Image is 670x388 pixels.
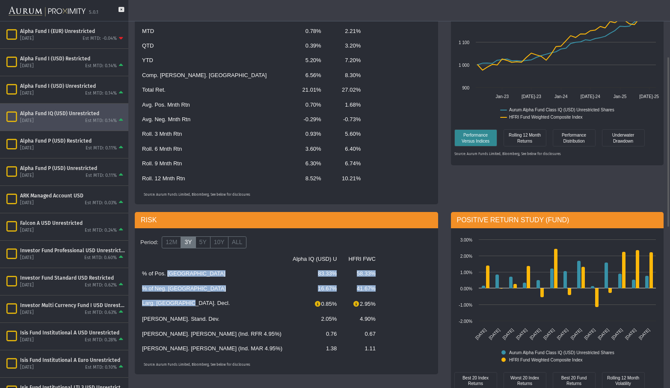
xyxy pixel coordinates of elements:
[137,112,272,127] td: Avg. Neg. Mnth Rtn
[288,266,342,281] td: 83.33%
[85,200,117,206] div: Est MTD: 0.03%
[624,327,637,340] text: [DATE]
[458,63,469,68] text: 1 000
[85,364,117,371] div: Est MTD: 0.10%
[137,53,272,68] td: YTD
[613,94,626,99] text: Jan-25
[20,83,125,90] div: Alpha Fund I (USD) Unrestricted
[228,236,246,248] label: ALL
[85,337,117,343] div: Est MTD: 0.28%
[509,358,583,362] text: HFRI Fund Weighted Composite Index
[542,327,555,340] text: [DATE]
[85,90,117,97] div: Est MTD: 0.14%
[85,310,117,316] div: Est MTD: 0.63%
[272,68,326,83] td: 6.56%
[326,127,366,141] td: 5.60%
[135,212,438,228] div: RISK
[555,374,593,387] div: Best 20 Fund Returns
[181,236,196,248] label: 3Y
[495,94,509,99] text: Jan-23
[20,63,34,69] div: [DATE]
[288,252,342,266] td: Alpha IQ (USD) U
[288,327,342,341] td: 0.76
[20,255,34,261] div: [DATE]
[583,327,596,340] text: [DATE]
[459,319,472,324] text: -2.00%
[342,252,381,266] td: HFRI FWC
[611,327,623,340] text: [DATE]
[462,86,469,90] text: 900
[137,39,272,53] td: QTD
[137,235,162,250] div: Period:
[457,374,495,387] div: Best 20 Index Returns
[506,374,544,387] div: Worst 20 Index Returns
[20,275,125,281] div: Investor Fund Standard USD Restricted
[137,327,288,341] td: [PERSON_NAME]. [PERSON_NAME] (Ind. RFR 4.95%)
[20,36,34,42] div: [DATE]
[20,364,34,371] div: [DATE]
[288,296,342,312] td: 0.85%
[137,171,272,186] td: Roll. 12 Mnth Rtn
[451,212,664,228] div: POSITIVE RETURN STUDY (FUND)
[342,266,381,281] td: 58.33%
[326,156,366,171] td: 6.74%
[20,28,125,35] div: Alpha Fund I (EUR) Unrestricted
[342,341,381,356] td: 1.11
[20,118,34,124] div: [DATE]
[20,55,125,62] div: Alpha Fund I (USD) Restricted
[144,193,429,197] p: Source: Aurum Funds Limited, Bloomberg, See below for disclosures
[326,142,366,156] td: 6.40%
[85,282,117,289] div: Est MTD: 0.62%
[637,327,650,340] text: [DATE]
[137,266,288,281] td: % of Pos. [GEOGRAPHIC_DATA]
[20,200,34,206] div: [DATE]
[326,98,366,112] td: 1.68%
[272,112,326,127] td: -0.29%
[86,173,117,179] div: Est MTD: 0.11%
[84,255,117,261] div: Est MTD: 0.60%
[137,296,288,312] td: Larg. [GEOGRAPHIC_DATA]. Decl.
[20,282,34,289] div: [DATE]
[454,152,661,157] p: Source: Aurum Funds Limited, Bloomberg, See below for disclosures
[137,281,288,296] td: % of Neg. [GEOGRAPHIC_DATA]
[554,94,567,99] text: Jan-24
[162,236,181,248] label: 12M
[288,312,342,326] td: 2.05%
[196,236,210,248] label: 5Y
[342,312,381,326] td: 4.90%
[509,350,614,355] text: Aurum Alpha Fund Class IQ (USD) Unrestricted Shares
[20,357,125,364] div: Isis Fund Institutional A Euro Unrestricted
[20,110,125,117] div: Alpha Fund IQ (USD) Unrestricted
[501,327,514,340] text: [DATE]
[20,302,125,309] div: Investor Multi Currency Fund I USD Unrestricted
[272,142,326,156] td: 3.60%
[85,227,117,234] div: Est MTD: 0.24%
[326,39,366,53] td: 3.20%
[326,68,366,83] td: 8.30%
[602,129,645,146] div: Underwater Drawdown
[272,171,326,186] td: 8.52%
[460,287,472,291] text: 0.00%
[137,341,288,356] td: [PERSON_NAME]. [PERSON_NAME] (Ind. MAR 4.95%)
[326,83,366,97] td: 27.02%
[20,145,34,152] div: [DATE]
[272,24,326,39] td: 0.78%
[529,327,542,340] text: [DATE]
[459,303,472,307] text: -1.00%
[454,129,497,146] div: Performance Versus Indices
[342,327,381,341] td: 0.67
[515,327,528,340] text: [DATE]
[272,127,326,141] td: 0.93%
[20,90,34,97] div: [DATE]
[89,9,98,16] div: 5.0.1
[458,40,469,45] text: 1 100
[555,131,593,144] div: Performance Distribution
[144,363,429,367] p: Source: Aurum Funds Limited, Bloomberg, See below for disclosures
[137,83,272,97] td: Total Ret.
[509,115,583,119] text: HFRI Fund Weighted Composite Index
[460,270,472,275] text: 1.00%
[556,327,569,340] text: [DATE]
[326,24,366,39] td: 2.21%
[272,98,326,112] td: 0.70%
[20,192,125,199] div: ARK Managed Account USD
